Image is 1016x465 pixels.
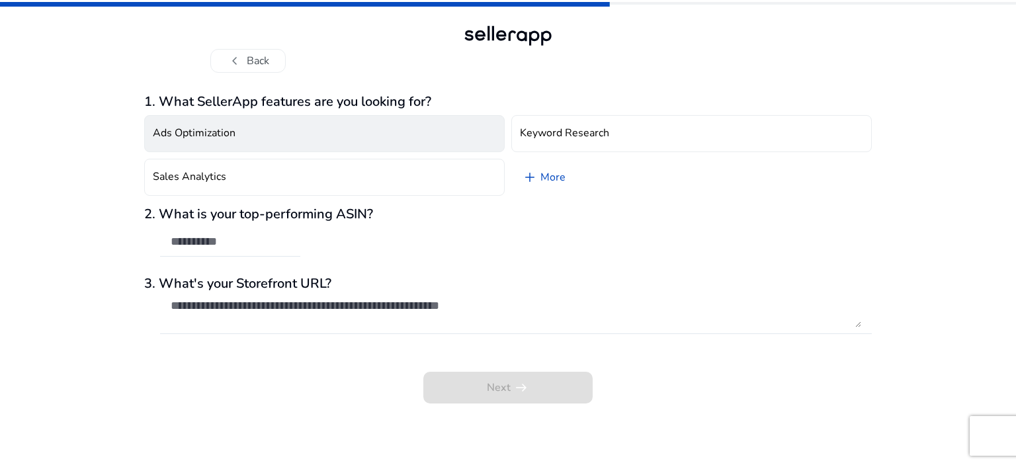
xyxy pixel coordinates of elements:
h4: Keyword Research [520,127,609,140]
button: Ads Optimization [144,115,505,152]
span: add [522,169,538,185]
a: More [511,159,576,196]
h4: Ads Optimization [153,127,235,140]
button: chevron_leftBack [210,49,286,73]
h3: 2. What is your top-performing ASIN? [144,206,872,222]
button: Keyword Research [511,115,872,152]
button: Sales Analytics [144,159,505,196]
h4: Sales Analytics [153,171,226,183]
h3: 1. What SellerApp features are you looking for? [144,94,872,110]
span: chevron_left [227,53,243,69]
h3: 3. What's your Storefront URL? [144,276,872,292]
